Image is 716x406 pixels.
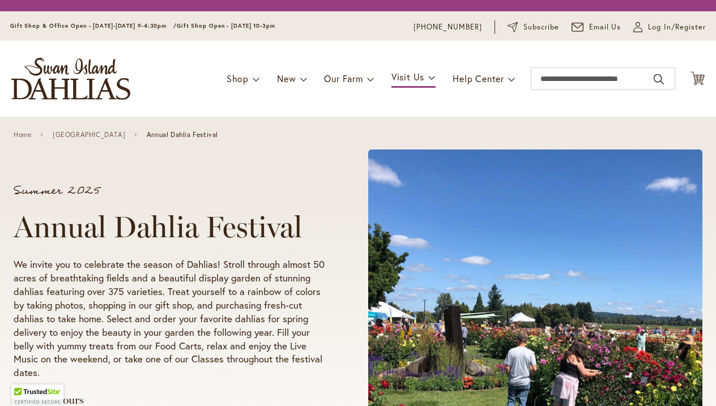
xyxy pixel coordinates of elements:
span: Shop [227,72,249,84]
a: store logo [11,58,130,100]
span: Subscribe [523,22,559,33]
span: Log In/Register [648,22,706,33]
a: [PHONE_NUMBER] [414,22,482,33]
button: Search [654,70,664,88]
span: Annual Dahlia Festival [147,131,218,139]
a: Home [14,131,31,139]
span: Gift Shop & Office Open - [DATE]-[DATE] 9-4:30pm / [10,22,177,29]
span: Help Center [453,72,504,84]
span: Email Us [589,22,621,33]
p: We invite you to celebrate the season of Dahlias! Stroll through almost 50 acres of breathtaking ... [14,258,325,380]
h1: Annual Dahlia Festival [14,210,325,244]
span: Our Farm [324,72,363,84]
a: Subscribe [508,22,559,33]
p: Summer 2025 [14,185,325,196]
a: [GEOGRAPHIC_DATA] [53,131,125,139]
a: Email Us [572,22,621,33]
span: Gift Shop Open - [DATE] 10-3pm [177,22,275,29]
span: New [277,72,296,84]
a: Log In/Register [633,22,706,33]
span: Visit Us [391,71,424,83]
